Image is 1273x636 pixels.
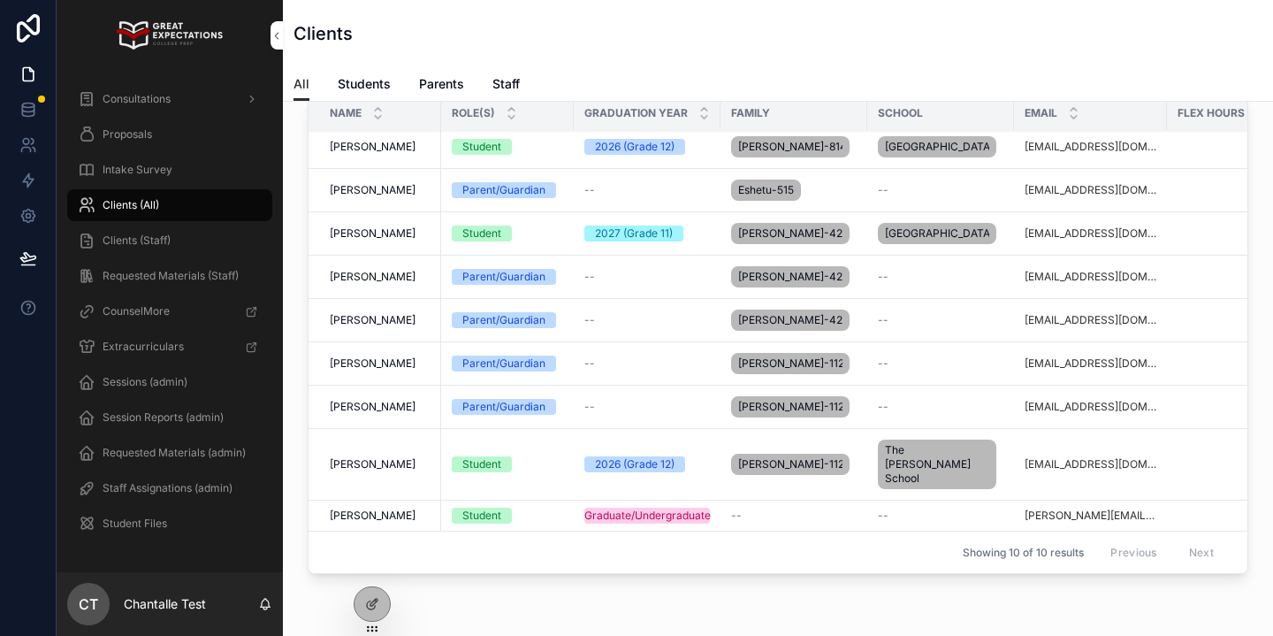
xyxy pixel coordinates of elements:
a: Student [452,139,563,155]
a: The [PERSON_NAME] School [878,436,1003,493]
a: Student [452,226,563,241]
span: [PERSON_NAME] [330,356,415,371]
span: -- [731,509,742,523]
a: [PERSON_NAME][EMAIL_ADDRESS][PERSON_NAME][DOMAIN_NAME] [1025,509,1156,523]
div: Student [462,456,501,472]
span: Sessions (admin) [103,375,187,389]
a: Proposals [67,119,272,150]
span: -- [584,183,595,197]
a: Parent/Guardian [452,399,563,415]
a: -- [584,356,710,371]
a: [PERSON_NAME] [330,356,431,371]
a: [EMAIL_ADDRESS][DOMAIN_NAME] [1025,140,1156,154]
a: [PERSON_NAME]-424 [731,219,857,248]
a: Staff Assignations (admin) [67,472,272,504]
span: Eshetu-515 [738,183,794,197]
span: Student Files [103,517,167,531]
span: -- [878,356,888,371]
p: Chantalle Test [124,595,206,613]
div: Parent/Guardian [462,399,545,415]
div: scrollable content [57,71,283,563]
span: All [293,75,309,93]
span: -- [878,313,888,327]
a: Sessions (admin) [67,366,272,398]
a: -- [878,313,1003,327]
span: Consultations [103,92,171,106]
a: Requested Materials (admin) [67,437,272,469]
span: Session Reports (admin) [103,410,224,425]
span: [PERSON_NAME] [330,313,415,327]
div: Parent/Guardian [462,312,545,328]
span: -- [878,270,888,284]
a: Parent/Guardian [452,269,563,285]
a: [EMAIL_ADDRESS][DOMAIN_NAME] [1025,226,1156,241]
span: [PERSON_NAME] [330,509,415,523]
a: [GEOGRAPHIC_DATA] [878,219,1003,248]
span: The [PERSON_NAME] School [885,443,989,486]
a: -- [878,400,1003,414]
div: 2026 (Grade 12) [595,456,675,472]
a: -- [584,313,710,327]
span: [PERSON_NAME] [330,270,415,284]
div: Student [462,226,501,241]
a: -- [731,509,857,523]
a: 2026 (Grade 12) [584,139,710,155]
div: Parent/Guardian [462,182,545,198]
a: [EMAIL_ADDRESS][DOMAIN_NAME] [1025,356,1156,371]
span: [PERSON_NAME]-112 [738,356,842,371]
a: [EMAIL_ADDRESS][DOMAIN_NAME] [1025,183,1156,197]
span: -- [584,400,595,414]
span: -- [878,509,888,523]
span: [PERSON_NAME] [330,457,415,471]
span: Parents [419,75,464,93]
span: -- [584,313,595,327]
span: Clients (All) [103,198,159,212]
a: 2026 (Grade 12) [584,456,710,472]
span: -- [878,183,888,197]
a: Clients (Staff) [67,225,272,257]
a: -- [878,270,1003,284]
a: [PERSON_NAME] [330,140,431,154]
a: [EMAIL_ADDRESS][DOMAIN_NAME] [1025,270,1156,284]
a: [PERSON_NAME] [330,183,431,197]
a: Parent/Guardian [452,182,563,198]
a: [PERSON_NAME]-112 [731,450,857,479]
span: [PERSON_NAME]-424 [738,270,842,284]
a: [PERSON_NAME] [330,457,431,471]
span: [PERSON_NAME]-112 [738,457,842,471]
span: School [878,106,923,120]
a: CounselMore [67,295,272,327]
a: [PERSON_NAME] [330,509,431,523]
a: [EMAIL_ADDRESS][DOMAIN_NAME] [1025,457,1156,471]
a: Parents [419,68,464,103]
a: [EMAIL_ADDRESS][DOMAIN_NAME] [1025,400,1156,414]
a: Requested Materials (Staff) [67,260,272,292]
img: App logo [117,21,222,50]
span: [GEOGRAPHIC_DATA] [885,226,989,241]
h1: Clients [293,21,353,46]
span: CT [79,594,98,615]
div: Student [462,139,501,155]
div: Parent/Guardian [462,356,545,372]
a: [EMAIL_ADDRESS][DOMAIN_NAME] [1025,313,1156,327]
span: -- [584,270,595,284]
a: Staff [492,68,520,103]
a: Students [338,68,391,103]
a: [PERSON_NAME]-424 [731,263,857,291]
a: -- [878,509,1003,523]
span: Showing 10 of 10 results [963,546,1084,560]
a: [PERSON_NAME] [330,226,431,241]
span: Name [330,106,362,120]
div: Student [462,508,501,524]
span: [PERSON_NAME] [330,183,415,197]
a: Consultations [67,83,272,115]
span: Family [731,106,770,120]
span: [GEOGRAPHIC_DATA] [885,140,989,154]
span: Requested Materials (admin) [103,446,246,460]
a: [GEOGRAPHIC_DATA] [878,133,1003,161]
a: Graduate/Undergraduate [584,508,710,524]
a: Student [452,508,563,524]
span: Proposals [103,127,152,142]
span: Staff Assignations (admin) [103,481,232,495]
